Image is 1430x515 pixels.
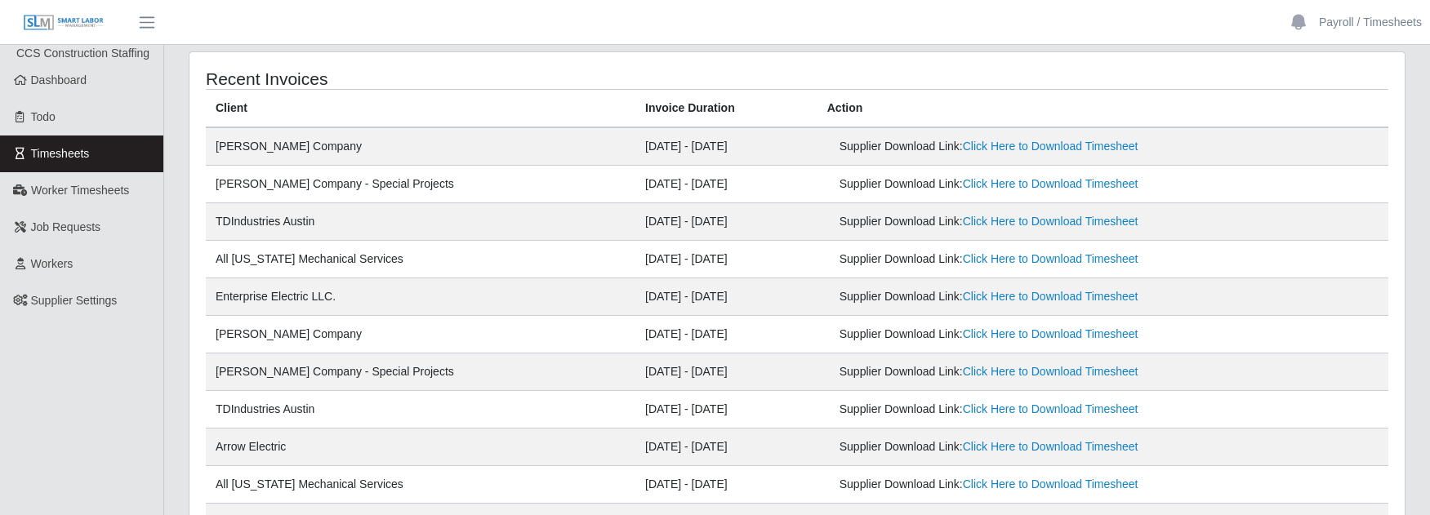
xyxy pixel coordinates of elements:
a: Click Here to Download Timesheet [963,440,1138,453]
span: Todo [31,110,56,123]
td: [DATE] - [DATE] [635,278,817,316]
a: Click Here to Download Timesheet [963,477,1138,491]
a: Click Here to Download Timesheet [963,290,1138,303]
td: [PERSON_NAME] Company - Special Projects [206,166,635,203]
a: Click Here to Download Timesheet [963,140,1138,153]
div: Supplier Download Link: [840,138,1183,155]
div: Supplier Download Link: [840,476,1183,493]
td: [DATE] - [DATE] [635,466,817,504]
div: Supplier Download Link: [840,326,1183,343]
a: Click Here to Download Timesheet [963,402,1138,415]
div: Supplier Download Link: [840,288,1183,305]
span: Dashboard [31,73,87,87]
a: Click Here to Download Timesheet [963,215,1138,228]
div: Supplier Download Link: [840,401,1183,418]
a: Payroll / Timesheets [1319,14,1422,31]
span: CCS Construction Staffing [16,47,149,60]
td: [DATE] - [DATE] [635,391,817,428]
td: [PERSON_NAME] Company [206,127,635,166]
td: All [US_STATE] Mechanical Services [206,241,635,278]
a: Click Here to Download Timesheet [963,365,1138,378]
span: Worker Timesheets [31,184,129,197]
h4: Recent Invoices [206,69,684,89]
td: [DATE] - [DATE] [635,166,817,203]
td: [DATE] - [DATE] [635,353,817,391]
a: Click Here to Download Timesheet [963,252,1138,265]
span: Timesheets [31,147,90,160]
div: Supplier Download Link: [840,363,1183,380]
img: SLM Logo [23,14,105,32]
td: [DATE] - [DATE] [635,316,817,353]
td: [PERSON_NAME] Company [206,316,635,353]
div: Supplier Download Link: [840,438,1183,455]
td: TDIndustries Austin [206,391,635,428]
span: Supplier Settings [31,294,118,307]
div: Supplier Download Link: [840,251,1183,268]
div: Supplier Download Link: [840,213,1183,230]
td: [PERSON_NAME] Company - Special Projects [206,353,635,391]
span: Workers [31,257,74,270]
td: TDIndustries Austin [206,203,635,241]
td: [DATE] - [DATE] [635,203,817,241]
span: Job Requests [31,220,101,233]
a: Click Here to Download Timesheet [963,327,1138,340]
a: Click Here to Download Timesheet [963,177,1138,190]
td: [DATE] - [DATE] [635,428,817,466]
th: Client [206,90,635,128]
div: Supplier Download Link: [840,175,1183,193]
td: Enterprise Electric LLC. [206,278,635,316]
td: Arrow Electric [206,428,635,466]
td: All [US_STATE] Mechanical Services [206,466,635,504]
td: [DATE] - [DATE] [635,127,817,166]
th: Action [817,90,1388,128]
th: Invoice Duration [635,90,817,128]
td: [DATE] - [DATE] [635,241,817,278]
